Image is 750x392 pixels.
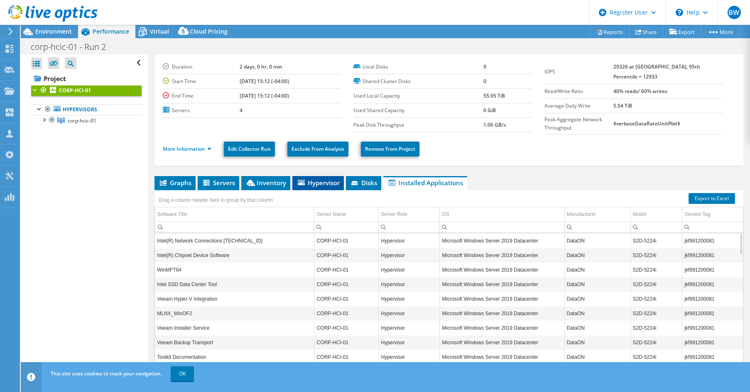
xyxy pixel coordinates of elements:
td: Column Service Tag, Value jkf991200081 [682,277,743,292]
h1: corp-hcic-01 - Run 2 [27,42,119,51]
td: Column Server Role, Value Hypervisor [379,277,440,292]
td: Column OS, Value Microsoft Windows Server 2019 Datacenter [440,292,564,306]
td: Column Server Role, Filter cell [379,221,440,233]
td: Column Model, Value S2D-5224i [630,350,682,364]
div: Model [633,209,647,219]
div: Data grid [154,190,743,367]
div: Service Tag [684,209,710,219]
td: Column Model, Value S2D-5224i [630,335,682,350]
td: Column OS, Value Microsoft Windows Server 2019 Datacenter [440,233,564,248]
a: More Information [163,145,211,152]
span: corp-hcic-01 [68,117,96,124]
td: Column OS, Filter cell [440,221,564,233]
b: 0 GiB [483,107,496,114]
td: Column Server Role, Value Hypervisor [379,335,440,350]
a: Hypervisors [31,104,142,115]
td: Column Service Tag, Value jkf991200081 [682,233,743,248]
td: Service Tag Column [682,207,743,222]
span: Servers [202,179,235,187]
td: Column Service Tag, Value jkf991200081 [682,306,743,321]
td: Column Manufacturer, Value DataON [564,306,630,321]
td: Column Model, Filter cell [630,221,682,233]
td: Column Service Tag, Filter cell [682,221,743,233]
a: More [701,25,740,38]
span: Inventory [245,179,286,187]
td: Column Server Name, Value CORP-HCI-01 [314,292,379,306]
div: OS [442,209,449,219]
td: Column Manufacturer, Value DataON [564,292,630,306]
td: OS Column [440,207,564,222]
td: Column Model, Value S2D-5224i [630,277,682,292]
a: Export [663,25,701,38]
td: Column Server Role, Value Hypervisor [379,350,440,364]
label: Shared Cluster Disks [353,77,483,86]
b: 40% reads/ 60% writes [613,88,667,95]
td: Software Title Column [155,207,314,222]
td: Column Server Name, Value CORP-HCI-01 [314,262,379,277]
td: Column Model, Value S2D-5224i [630,292,682,306]
td: Column Server Name, Value CORP-HCI-01 [314,306,379,321]
td: Column Software Title, Value Toolkit Documentation [155,350,314,364]
label: Local Disks [353,63,483,71]
b: 29326 at [GEOGRAPHIC_DATA], 95th Percentile = 12933 [613,63,700,80]
td: Column Model, Value S2D-5224i [630,262,682,277]
td: Column Manufacturer, Value DataON [564,248,630,262]
label: IOPS [544,68,614,76]
label: Peak Aggregate Network Throughput [544,115,614,132]
a: Project [31,72,142,85]
label: Average Daily Write [544,102,614,110]
td: Column Software Title, Value Veeam Installer Service [155,321,314,335]
b: 0 [483,78,486,85]
label: Servers [163,106,240,115]
td: Column Software Title, Value MLNX_WinOF2 [155,306,314,321]
span: Disks [350,179,377,187]
td: Column Model, Value S2D-5224i [630,248,682,262]
label: Used Local Capacity [353,92,483,100]
a: Export to Excel [689,193,735,204]
a: Edit Collector Run [224,142,275,157]
td: Column Software Title, Value Intel(R) Network Connections 23.5.2.0 [155,233,314,248]
td: Column Server Role, Value Hypervisor [379,321,440,335]
td: Column Service Tag, Value jkf991200081 [682,262,743,277]
b: 5.54 TiB [613,102,632,109]
td: Column Server Name, Value CORP-HCI-01 [314,248,379,262]
a: Reports [590,25,630,38]
td: Column Manufacturer, Value DataON [564,335,630,350]
span: Cloud Pricing [190,27,228,35]
td: Column Manufacturer, Value DataON [564,233,630,248]
a: Share [629,25,663,38]
td: Column Software Title, Value Veeam Backup Transport [155,335,314,350]
td: Column Server Role, Value Hypervisor [379,233,440,248]
td: Column OS, Value Microsoft Windows Server 2019 Datacenter [440,262,564,277]
svg: \n [676,9,683,16]
span: Environment [35,27,72,35]
span: Installed Applications [387,179,463,187]
label: Peak Disk Throughput [353,121,483,129]
label: Used Shared Capacity [353,106,483,115]
td: Column Server Role, Value Hypervisor [379,248,440,262]
td: Column Software Title, Filter cell [155,221,314,233]
td: Column OS, Value Microsoft Windows Server 2019 Datacenter [440,335,564,350]
td: Column Server Name, Value CORP-HCI-01 [314,335,379,350]
label: End Time [163,92,240,100]
td: Column Software Title, Value Intel(R) Chipset Device Software [155,248,314,262]
label: Read/Write Ratio [544,87,614,96]
td: Column Software Title, Value WinMFT64 [155,262,314,277]
td: Column Manufacturer, Filter cell [564,221,630,233]
a: corp-hcic-01 [31,115,142,126]
b: [DATE] 15:12 (-04:00) [240,78,289,85]
td: Column Server Name, Value CORP-HCI-01 [314,350,379,364]
td: Column Server Name, Value CORP-HCI-01 [314,277,379,292]
td: Column Service Tag, Value jkf991200081 [682,335,743,350]
td: Column Model, Value S2D-5224i [630,233,682,248]
div: Server Role [381,209,407,219]
td: Column Manufacturer, Value DataON [564,277,630,292]
b: 4 [240,107,243,114]
span: Virtual [150,27,169,35]
td: Column Software Title, Value Intel SSD Data Center Tool [155,277,314,292]
b: CORP-HCI-01 [59,87,91,94]
td: Column OS, Value Microsoft Windows Server 2019 Datacenter [440,306,564,321]
b: 55.95 TiB [483,92,505,99]
td: Column Server Role, Value Hypervisor [379,292,440,306]
td: Column Manufacturer, Value DataON [564,262,630,277]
